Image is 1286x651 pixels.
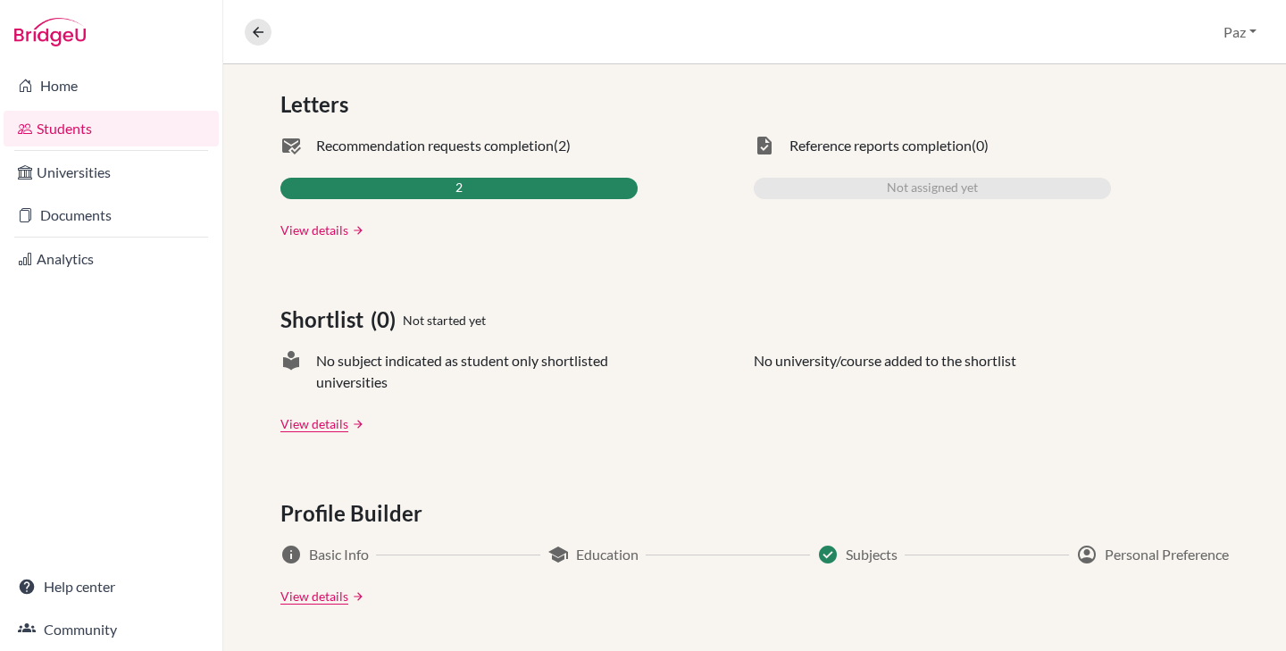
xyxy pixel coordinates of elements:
[789,135,972,156] span: Reference reports completion
[280,497,430,530] span: Profile Builder
[280,88,355,121] span: Letters
[4,241,219,277] a: Analytics
[403,311,486,330] span: Not started yet
[754,350,1016,393] p: No university/course added to the shortlist
[554,135,571,156] span: (2)
[754,135,775,156] span: task
[316,135,554,156] span: Recommendation requests completion
[348,590,364,603] a: arrow_forward
[280,414,348,433] a: View details
[280,135,302,156] span: mark_email_read
[348,418,364,430] a: arrow_forward
[4,111,219,146] a: Students
[4,612,219,647] a: Community
[4,68,219,104] a: Home
[14,18,86,46] img: Bridge-U
[280,587,348,605] a: View details
[4,197,219,233] a: Documents
[4,154,219,190] a: Universities
[348,224,364,237] a: arrow_forward
[1076,544,1098,565] span: account_circle
[887,178,978,199] span: Not assigned yet
[817,544,839,565] span: Success
[316,350,638,393] span: No subject indicated as student only shortlisted universities
[1105,544,1229,565] span: Personal Preference
[309,544,369,565] span: Basic Info
[280,544,302,565] span: info
[846,544,898,565] span: Subjects
[972,135,989,156] span: (0)
[371,304,403,336] span: (0)
[576,544,639,565] span: Education
[547,544,569,565] span: school
[4,569,219,605] a: Help center
[280,350,302,393] span: local_library
[1215,15,1265,49] button: Paz
[455,178,463,199] span: 2
[280,304,371,336] span: Shortlist
[280,221,348,239] a: View details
